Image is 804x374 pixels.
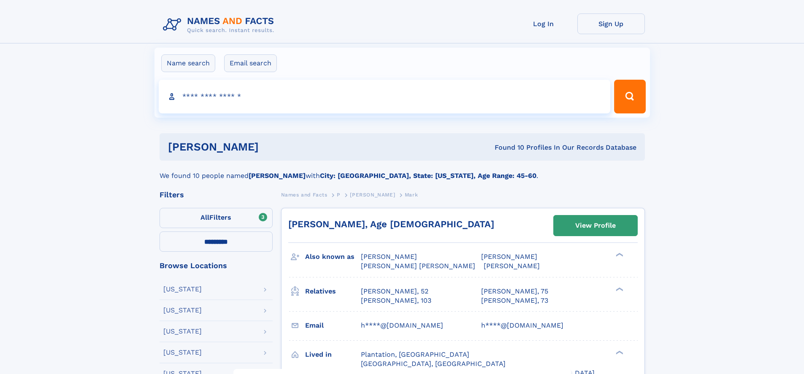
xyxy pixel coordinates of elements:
[350,189,395,200] a: [PERSON_NAME]
[161,54,215,72] label: Name search
[305,347,361,362] h3: Lived in
[200,213,209,221] span: All
[305,284,361,299] h3: Relatives
[163,349,202,356] div: [US_STATE]
[160,191,273,199] div: Filters
[376,143,636,152] div: Found 10 Profiles In Our Records Database
[224,54,277,72] label: Email search
[163,307,202,314] div: [US_STATE]
[484,262,540,270] span: [PERSON_NAME]
[361,287,428,296] a: [PERSON_NAME], 52
[168,142,377,152] h1: [PERSON_NAME]
[614,286,624,292] div: ❯
[361,350,469,358] span: Plantation, [GEOGRAPHIC_DATA]
[481,287,548,296] a: [PERSON_NAME], 75
[361,296,431,305] a: [PERSON_NAME], 103
[305,318,361,333] h3: Email
[577,13,645,34] a: Sign Up
[614,252,624,258] div: ❯
[614,350,624,355] div: ❯
[163,328,202,335] div: [US_STATE]
[288,219,494,229] a: [PERSON_NAME], Age [DEMOGRAPHIC_DATA]
[481,253,537,261] span: [PERSON_NAME]
[160,161,645,181] div: We found 10 people named with .
[320,172,536,180] b: City: [GEOGRAPHIC_DATA], State: [US_STATE], Age Range: 45-60
[337,192,341,198] span: P
[554,215,637,236] a: View Profile
[163,286,202,293] div: [US_STATE]
[614,80,645,113] button: Search Button
[160,262,273,269] div: Browse Locations
[575,216,616,235] div: View Profile
[281,189,328,200] a: Names and Facts
[361,262,475,270] span: [PERSON_NAME] [PERSON_NAME]
[337,189,341,200] a: P
[159,80,611,113] input: search input
[481,296,548,305] a: [PERSON_NAME], 73
[510,13,577,34] a: Log In
[350,192,395,198] span: [PERSON_NAME]
[361,253,417,261] span: [PERSON_NAME]
[361,360,506,368] span: [GEOGRAPHIC_DATA], [GEOGRAPHIC_DATA]
[160,208,273,228] label: Filters
[405,192,418,198] span: Mark
[249,172,306,180] b: [PERSON_NAME]
[305,250,361,264] h3: Also known as
[160,13,281,36] img: Logo Names and Facts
